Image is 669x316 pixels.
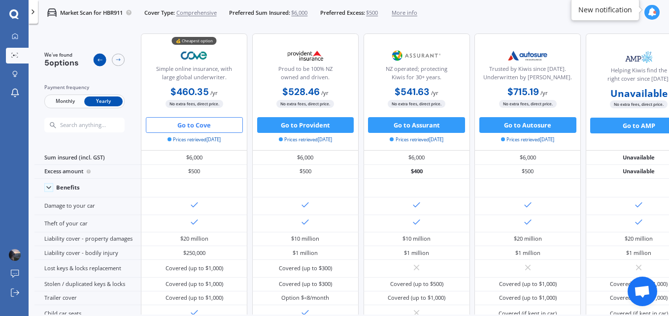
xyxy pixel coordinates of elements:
[34,215,141,232] div: Theft of your car
[252,151,359,164] div: $6,000
[84,96,123,107] span: Yearly
[388,294,445,302] div: Covered (up to $1,000)
[44,58,79,68] span: 5 options
[481,65,574,85] div: Trusted by Kiwis since [DATE]. Underwritten by [PERSON_NAME].
[370,65,463,85] div: NZ operated; protecting Kiwis for 30+ years.
[166,100,223,107] span: No extra fees, direct price.
[281,294,329,302] div: Option $<8/month
[392,9,417,17] span: More info
[166,264,223,272] div: Covered (up to $1,000)
[391,46,443,65] img: Assurant.png
[404,249,429,257] div: $1 million
[166,280,223,288] div: Covered (up to $1,000)
[499,100,557,107] span: No extra fees, direct price.
[279,264,332,272] div: Covered (up to $300)
[279,136,332,143] span: Prices retrieved [DATE]
[366,9,378,17] span: $500
[613,47,665,67] img: AMP.webp
[515,249,540,257] div: $1 million
[146,117,243,133] button: Go to Cove
[540,89,548,96] span: / yr
[34,246,141,260] div: Liability cover - bodily injury
[514,235,542,243] div: $20 million
[44,52,79,59] span: We've found
[172,37,217,45] div: 💰 Cheapest option
[56,184,80,191] div: Benefits
[279,46,332,65] img: Provident.png
[626,249,651,257] div: $1 million
[276,100,334,107] span: No extra fees, direct price.
[148,65,240,85] div: Simple online insurance, with large global underwriter.
[431,89,438,96] span: / yr
[34,232,141,246] div: Liability cover - property damages
[291,9,307,17] span: $6,000
[229,9,290,17] span: Preferred Sum Insured:
[610,90,668,97] b: Unavailable
[279,280,332,288] div: Covered (up to $300)
[578,5,632,15] div: New notification
[34,278,141,291] div: Stolen / duplicated keys & locks
[368,117,465,133] button: Go to Assurant
[141,165,247,179] div: $500
[44,84,125,92] div: Payment frequency
[402,235,431,243] div: $10 million
[34,151,141,164] div: Sum insured (incl. GST)
[395,86,430,98] b: $541.63
[499,280,557,288] div: Covered (up to $1,000)
[257,117,354,133] button: Go to Provident
[610,100,668,108] span: No extra fees, direct price.
[34,165,141,179] div: Excess amount
[167,136,221,143] span: Prices retrieved [DATE]
[9,249,21,261] img: ACg8ocIOqYD2wrL1ceGTAtrcNMAmMBb4V_8ofaouDUQBGbbMn32LHsFK=s96-c
[252,165,359,179] div: $500
[293,249,318,257] div: $1 million
[628,277,657,306] div: Open chat
[60,9,123,17] p: Market Scan for HBR911
[210,89,218,96] span: / yr
[166,294,223,302] div: Covered (up to $1,000)
[479,117,576,133] button: Go to Autosure
[168,46,221,65] img: Cove.webp
[388,100,445,107] span: No extra fees, direct price.
[625,235,653,243] div: $20 million
[183,249,205,257] div: $250,000
[180,235,208,243] div: $20 million
[259,65,352,85] div: Proud to be 100% NZ owned and driven.
[364,151,470,164] div: $6,000
[499,294,557,302] div: Covered (up to $1,000)
[321,89,329,96] span: / yr
[170,86,209,98] b: $460.35
[390,280,443,288] div: Covered (up to $500)
[474,165,581,179] div: $500
[610,280,668,288] div: Covered (up to $1,000)
[610,294,668,302] div: Covered (up to $1,000)
[144,9,175,17] span: Cover Type:
[502,46,554,65] img: Autosure.webp
[282,86,320,98] b: $528.46
[46,96,84,107] span: Monthly
[507,86,539,98] b: $715.19
[34,260,141,277] div: Lost keys & locks replacement
[501,136,554,143] span: Prices retrieved [DATE]
[364,165,470,179] div: $400
[474,151,581,164] div: $6,000
[47,8,57,17] img: car.f15378c7a67c060ca3f3.svg
[34,291,141,305] div: Trailer cover
[34,197,141,215] div: Damage to your car
[291,235,319,243] div: $10 million
[320,9,365,17] span: Preferred Excess:
[59,122,140,128] input: Search anything...
[141,151,247,164] div: $6,000
[176,9,217,17] span: Comprehensive
[390,136,443,143] span: Prices retrieved [DATE]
